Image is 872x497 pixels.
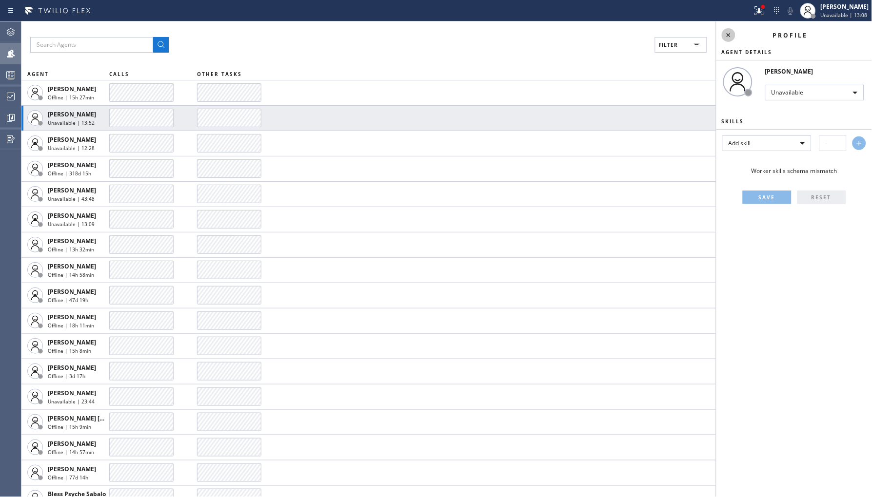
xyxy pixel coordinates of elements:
span: Offline | 3d 17h [48,373,85,380]
span: Unavailable | 13:09 [48,221,95,228]
div: [PERSON_NAME] [765,67,872,76]
input: Search Agents [30,37,153,53]
span: Unavailable | 23:44 [48,398,95,405]
div: Add skill [722,135,812,151]
span: Add skill [729,139,751,147]
span: [PERSON_NAME] [48,85,96,93]
span: [PERSON_NAME] [48,262,96,270]
span: Offline | 13h 32min [48,246,94,253]
span: OTHER TASKS [197,71,242,77]
span: Unavailable | 13:08 [821,12,868,19]
span: Filter [659,41,678,48]
span: CALLS [109,71,129,77]
span: Offline | 47d 19h [48,297,88,304]
span: [PERSON_NAME] [48,135,96,144]
button: RESET [797,191,846,204]
span: Offline | 15h 27min [48,94,94,101]
span: Unavailable | 43:48 [48,195,95,202]
span: [PERSON_NAME] [48,110,96,118]
span: Offline | 15h 8min [48,347,91,354]
span: Offline | 77d 14h [48,474,88,481]
span: [PERSON_NAME] [PERSON_NAME] [48,414,146,422]
span: Unavailable | 12:28 [48,145,95,152]
span: [PERSON_NAME] [48,313,96,321]
span: [PERSON_NAME] [48,161,96,169]
span: [PERSON_NAME] [48,237,96,245]
span: [PERSON_NAME] [48,211,96,220]
button: SAVE [743,191,792,204]
span: Skills [722,118,744,125]
span: Worker skills schema mismatch [752,167,837,175]
span: RESET [812,194,832,201]
span: Unavailable | 13:52 [48,119,95,126]
span: [PERSON_NAME] [48,389,96,397]
span: Offline | 318d 15h [48,170,91,177]
span: [PERSON_NAME] [48,186,96,194]
input: - [819,135,847,151]
span: [PERSON_NAME] [48,465,96,473]
span: Profile [773,31,808,39]
button: Mute [784,4,797,18]
span: AGENT [27,71,49,77]
span: Offline | 15h 9min [48,423,91,430]
span: [PERSON_NAME] [48,338,96,346]
span: SAVE [759,194,775,201]
div: Unavailable [765,85,864,100]
span: [PERSON_NAME] [48,287,96,296]
span: Offline | 14h 58min [48,271,94,278]
button: Filter [655,37,707,53]
div: [PERSON_NAME] [821,2,869,11]
span: [PERSON_NAME] [48,363,96,372]
span: Agent Details [722,49,773,56]
span: [PERSON_NAME] [48,440,96,448]
span: Offline | 14h 57min [48,449,94,456]
span: Offline | 18h 11min [48,322,94,329]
